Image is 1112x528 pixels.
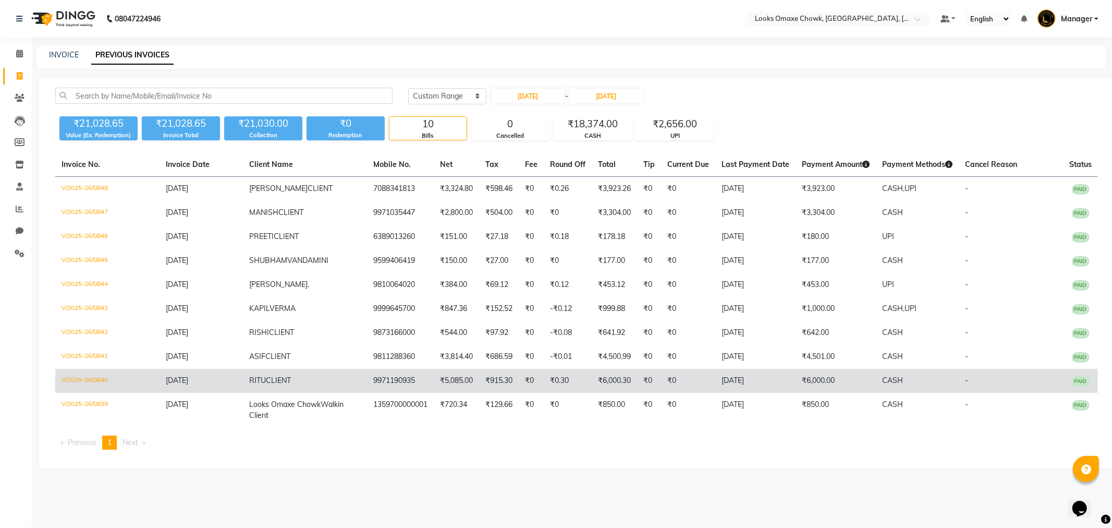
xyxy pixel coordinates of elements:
[367,393,434,427] td: 1359700000001
[715,345,796,369] td: [DATE]
[637,117,714,131] div: ₹2,656.00
[434,273,479,297] td: ₹384.00
[715,369,796,393] td: [DATE]
[1069,160,1092,169] span: Status
[1072,208,1090,219] span: PAID
[882,376,903,385] span: CASH
[519,297,544,321] td: ₹0
[715,297,796,321] td: [DATE]
[592,249,637,273] td: ₹177.00
[554,131,631,140] div: CASH
[796,393,876,427] td: ₹850.00
[592,273,637,297] td: ₹453.12
[796,345,876,369] td: ₹4,501.00
[544,369,592,393] td: ₹0.30
[389,117,467,131] div: 10
[661,297,715,321] td: ₹0
[479,393,519,427] td: ₹129.66
[367,249,434,273] td: 9599406419
[519,393,544,427] td: ₹0
[1072,232,1090,243] span: PAID
[62,160,100,169] span: Invoice No.
[1072,376,1090,387] span: PAID
[796,177,876,201] td: ₹3,923.00
[249,400,321,409] span: Looks Omaxe Chowk
[1072,304,1090,315] span: PAID
[637,393,661,427] td: ₹0
[661,201,715,225] td: ₹0
[55,393,160,427] td: V/2025-26/0839
[519,345,544,369] td: ₹0
[373,160,411,169] span: Mobile No.
[637,225,661,249] td: ₹0
[1072,328,1090,339] span: PAID
[265,352,290,361] span: CLIENT
[68,438,96,447] span: Previous
[592,345,637,369] td: ₹4,500.99
[308,280,309,289] span: .
[224,116,302,131] div: ₹21,030.00
[249,376,266,385] span: RITU
[554,117,631,131] div: ₹18,374.00
[224,131,302,140] div: Collection
[434,369,479,393] td: ₹5,085.00
[367,297,434,321] td: 9999645700
[1072,352,1090,363] span: PAID
[637,273,661,297] td: ₹0
[544,177,592,201] td: ₹0.26
[715,273,796,297] td: [DATE]
[166,208,188,217] span: [DATE]
[882,328,903,337] span: CASH
[55,201,160,225] td: V/2025-26/0847
[55,345,160,369] td: V/2025-26/0841
[434,177,479,201] td: ₹3,324.80
[142,116,220,131] div: ₹21,028.65
[55,88,393,104] input: Search by Name/Mobile/Email/Invoice No
[661,393,715,427] td: ₹0
[166,304,188,313] span: [DATE]
[479,249,519,273] td: ₹27.00
[249,184,308,193] span: [PERSON_NAME]
[661,177,715,201] td: ₹0
[492,89,565,103] input: Start Date
[1072,400,1090,411] span: PAID
[367,345,434,369] td: 9811288360
[479,225,519,249] td: ₹27.18
[274,232,299,241] span: CLIENT
[796,249,876,273] td: ₹177.00
[472,131,549,140] div: Cancelled
[643,160,655,169] span: Tip
[434,201,479,225] td: ₹2,800.00
[367,369,434,393] td: 9971190935
[544,249,592,273] td: ₹0
[882,184,905,193] span: CASH,
[592,297,637,321] td: ₹999.88
[882,232,894,241] span: UPI
[142,131,220,140] div: Invoice Total
[434,393,479,427] td: ₹720.34
[55,273,160,297] td: V/2025-26/0844
[55,321,160,345] td: V/2025-26/0842
[965,352,968,361] span: -
[249,160,293,169] span: Client Name
[637,369,661,393] td: ₹0
[479,369,519,393] td: ₹915.30
[592,393,637,427] td: ₹850.00
[166,328,188,337] span: [DATE]
[115,4,161,33] b: 08047224946
[965,376,968,385] span: -
[519,201,544,225] td: ₹0
[637,201,661,225] td: ₹0
[796,273,876,297] td: ₹453.00
[965,304,968,313] span: -
[166,280,188,289] span: [DATE]
[715,321,796,345] td: [DATE]
[166,400,188,409] span: [DATE]
[440,160,453,169] span: Net
[479,273,519,297] td: ₹69.12
[434,225,479,249] td: ₹151.00
[637,131,714,140] div: UPI
[544,297,592,321] td: -₹0.12
[592,201,637,225] td: ₹3,304.00
[667,160,709,169] span: Current Due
